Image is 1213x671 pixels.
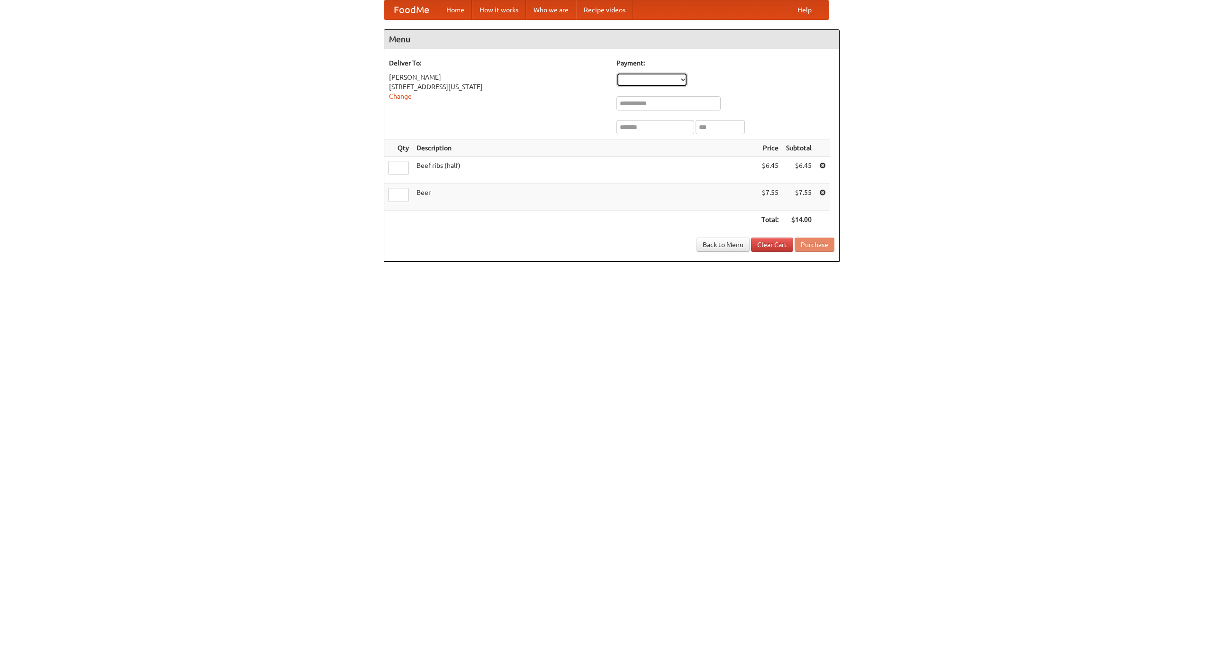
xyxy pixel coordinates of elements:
[384,139,413,157] th: Qty
[758,139,782,157] th: Price
[782,211,815,229] th: $14.00
[389,58,607,68] h5: Deliver To:
[576,0,633,19] a: Recipe videos
[758,157,782,184] td: $6.45
[439,0,472,19] a: Home
[782,184,815,211] td: $7.55
[697,238,750,252] a: Back to Menu
[413,184,758,211] td: Beer
[384,0,439,19] a: FoodMe
[389,92,412,100] a: Change
[782,139,815,157] th: Subtotal
[795,238,834,252] button: Purchase
[751,238,793,252] a: Clear Cart
[472,0,526,19] a: How it works
[758,184,782,211] td: $7.55
[389,82,607,92] div: [STREET_ADDRESS][US_STATE]
[616,58,834,68] h5: Payment:
[413,139,758,157] th: Description
[758,211,782,229] th: Total:
[782,157,815,184] td: $6.45
[389,73,607,82] div: [PERSON_NAME]
[384,30,839,49] h4: Menu
[413,157,758,184] td: Beef ribs (half)
[790,0,819,19] a: Help
[526,0,576,19] a: Who we are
